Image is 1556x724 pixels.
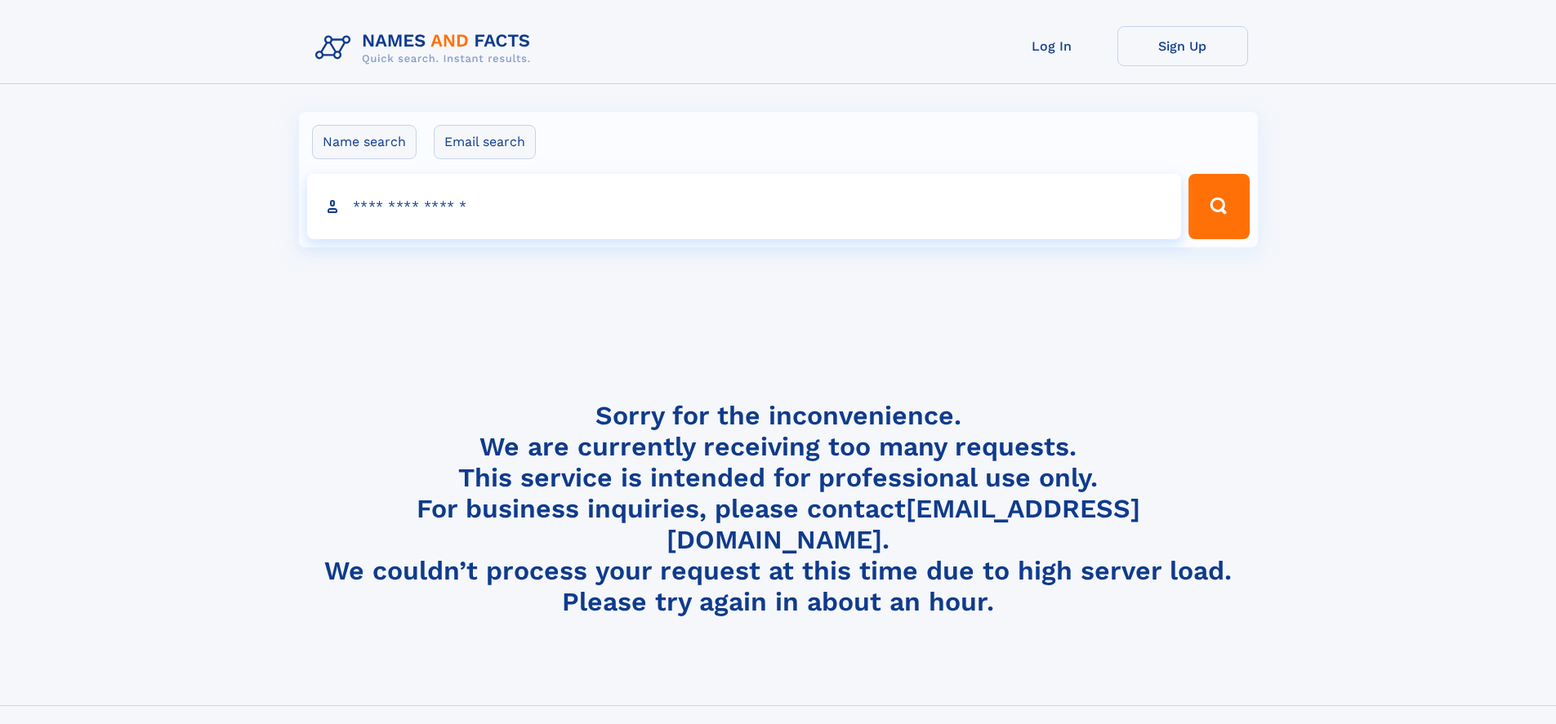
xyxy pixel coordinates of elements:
[987,26,1117,66] a: Log In
[309,26,544,70] img: Logo Names and Facts
[312,125,417,159] label: Name search
[434,125,536,159] label: Email search
[1188,174,1249,239] button: Search Button
[309,400,1248,618] h4: Sorry for the inconvenience. We are currently receiving too many requests. This service is intend...
[307,174,1182,239] input: search input
[1117,26,1248,66] a: Sign Up
[667,493,1140,555] a: [EMAIL_ADDRESS][DOMAIN_NAME]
